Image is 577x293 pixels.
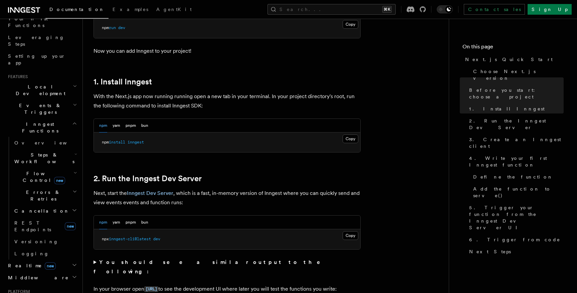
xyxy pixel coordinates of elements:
[109,237,151,241] span: inngest-cli@latest
[267,4,396,15] button: Search...⌘K
[470,183,564,202] a: Add the function to serve()
[109,140,125,144] span: install
[466,133,564,152] a: 3. Create an Inngest client
[54,177,65,184] span: new
[12,168,78,186] button: Flow Controlnew
[466,103,564,115] a: 1. Install Inngest
[466,202,564,234] a: 5. Trigger your function from the Inngest Dev Server UI
[469,155,564,168] span: 4. Write your first Inngest function
[12,217,78,236] a: REST Endpointsnew
[99,216,107,229] button: npm
[8,53,65,65] span: Setting up your app
[14,220,51,232] span: REST Endpoints
[469,236,560,243] span: 6. Trigger from code
[12,149,78,168] button: Steps & Workflows
[466,234,564,246] a: 6. Trigger from code
[113,7,148,12] span: Examples
[109,2,152,18] a: Examples
[5,13,78,31] a: Your first Functions
[470,171,564,183] a: Define the function
[126,216,136,229] button: pnpm
[99,119,107,132] button: npm
[127,190,173,196] a: Inngest Dev Server
[144,286,158,292] a: [URL]
[12,170,73,184] span: Flow Control
[93,259,330,275] strong: You should see a similar output to the following:
[141,119,148,132] button: bun
[113,119,120,132] button: yarn
[469,248,511,255] span: Next Steps
[5,137,78,260] div: Inngest Functions
[469,105,545,112] span: 1. Install Inngest
[102,237,109,241] span: npx
[470,65,564,84] a: Choose Next.js version
[113,216,120,229] button: yarn
[12,205,78,217] button: Cancellation
[12,186,78,205] button: Errors & Retries
[466,152,564,171] a: 4. Write your first Inngest function
[156,7,192,12] span: AgentKit
[141,216,148,229] button: bun
[437,5,453,13] button: Toggle dark mode
[469,117,564,131] span: 2. Run the Inngest Dev Server
[5,99,78,118] button: Events & Triggers
[153,237,160,241] span: dev
[12,137,78,149] a: Overview
[5,50,78,69] a: Setting up your app
[466,115,564,133] a: 2. Run the Inngest Dev Server
[466,246,564,258] a: Next Steps
[462,43,564,53] h4: On this page
[12,248,78,260] a: Logging
[382,6,392,13] kbd: ⌘K
[5,31,78,50] a: Leveraging Steps
[469,204,564,231] span: 5. Trigger your function from the Inngest Dev Server UI
[343,231,358,240] button: Copy
[12,152,74,165] span: Steps & Workflows
[102,140,109,144] span: npm
[152,2,196,18] a: AgentKit
[5,83,73,97] span: Local Development
[128,140,144,144] span: inngest
[473,174,553,180] span: Define the function
[5,260,78,272] button: Realtimenew
[93,92,361,110] p: With the Next.js app now running running open a new tab in your terminal. In your project directo...
[93,189,361,207] p: Next, start the , which is a fast, in-memory version of Inngest where you can quickly send and vi...
[462,53,564,65] a: Next.js Quick Start
[45,2,109,19] a: Documentation
[14,251,49,256] span: Logging
[5,274,69,281] span: Middleware
[93,77,152,86] a: 1. Install Inngest
[65,222,76,230] span: new
[343,20,358,29] button: Copy
[12,189,72,202] span: Errors & Retries
[93,46,361,56] p: Now you can add Inngest to your project!
[126,119,136,132] button: pnpm
[465,56,553,63] span: Next.js Quick Start
[469,87,564,100] span: Before you start: choose a project
[466,84,564,103] a: Before you start: choose a project
[5,74,28,79] span: Features
[473,186,564,199] span: Add the function to serve()
[93,174,202,183] a: 2. Run the Inngest Dev Server
[93,258,361,276] summary: You should see a similar output to the following:
[5,121,72,134] span: Inngest Functions
[118,25,125,30] span: dev
[8,35,64,47] span: Leveraging Steps
[343,134,358,143] button: Copy
[109,25,116,30] span: run
[12,236,78,248] a: Versioning
[5,81,78,99] button: Local Development
[464,4,525,15] a: Contact sales
[45,262,56,270] span: new
[14,239,58,244] span: Versioning
[102,25,109,30] span: npm
[469,136,564,150] span: 3. Create an Inngest client
[5,118,78,137] button: Inngest Functions
[49,7,105,12] span: Documentation
[14,140,83,145] span: Overview
[5,272,78,284] button: Middleware
[528,4,572,15] a: Sign Up
[5,102,73,115] span: Events & Triggers
[12,208,69,214] span: Cancellation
